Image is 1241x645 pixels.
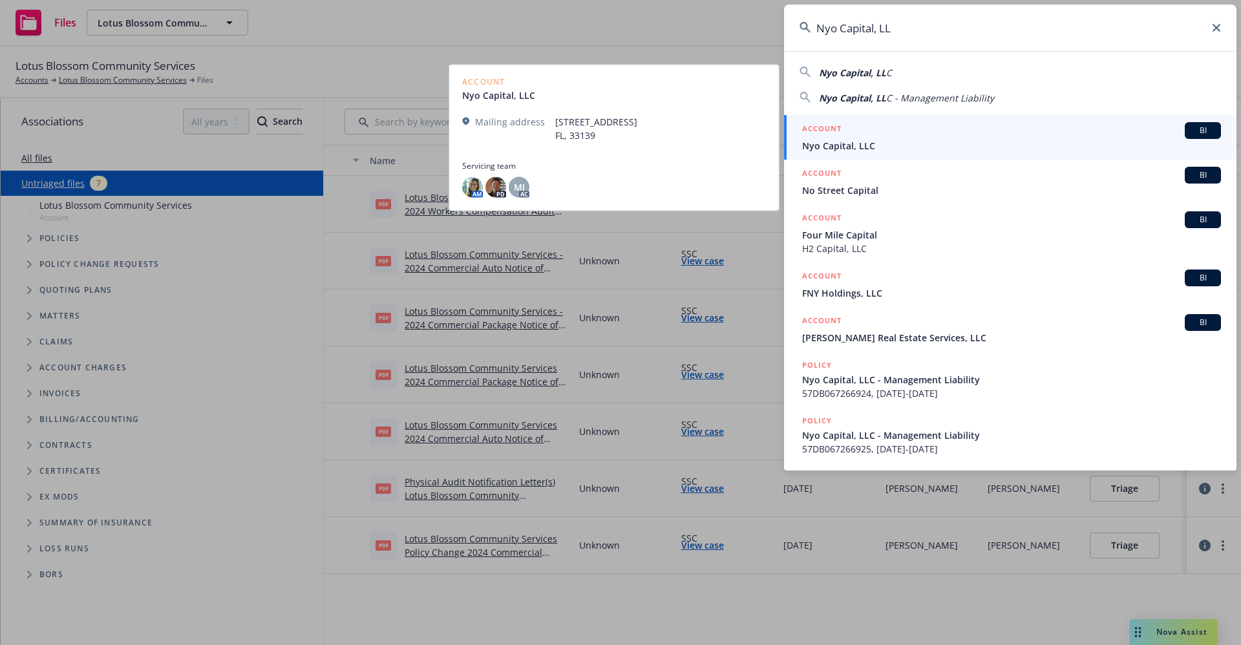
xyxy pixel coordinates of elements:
[802,359,832,372] h5: POLICY
[802,331,1221,344] span: [PERSON_NAME] Real Estate Services, LLC
[1190,125,1216,136] span: BI
[784,115,1236,160] a: ACCOUNTBINyo Capital, LLC
[819,92,886,104] span: Nyo Capital, LL
[784,5,1236,51] input: Search...
[802,414,832,427] h5: POLICY
[1190,317,1216,328] span: BI
[802,428,1221,442] span: Nyo Capital, LLC - Management Liability
[784,407,1236,463] a: POLICYNyo Capital, LLC - Management Liability57DB067266925, [DATE]-[DATE]
[802,228,1221,242] span: Four Mile Capital
[802,167,842,182] h5: ACCOUNT
[802,122,842,138] h5: ACCOUNT
[802,314,842,330] h5: ACCOUNT
[1190,169,1216,181] span: BI
[784,160,1236,204] a: ACCOUNTBINo Street Capital
[802,442,1221,456] span: 57DB067266925, [DATE]-[DATE]
[784,307,1236,352] a: ACCOUNTBI[PERSON_NAME] Real Estate Services, LLC
[886,67,892,79] span: C
[802,373,1221,386] span: Nyo Capital, LLC - Management Liability
[802,270,842,285] h5: ACCOUNT
[784,352,1236,407] a: POLICYNyo Capital, LLC - Management Liability57DB067266924, [DATE]-[DATE]
[802,139,1221,153] span: Nyo Capital, LLC
[1190,214,1216,226] span: BI
[802,242,1221,255] span: H2 Capital, LLC
[802,386,1221,400] span: 57DB067266924, [DATE]-[DATE]
[784,262,1236,307] a: ACCOUNTBIFNY Holdings, LLC
[802,184,1221,197] span: No Street Capital
[1190,272,1216,284] span: BI
[802,211,842,227] h5: ACCOUNT
[819,67,886,79] span: Nyo Capital, LL
[802,286,1221,300] span: FNY Holdings, LLC
[886,92,994,104] span: C - Management Liability
[784,204,1236,262] a: ACCOUNTBIFour Mile CapitalH2 Capital, LLC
